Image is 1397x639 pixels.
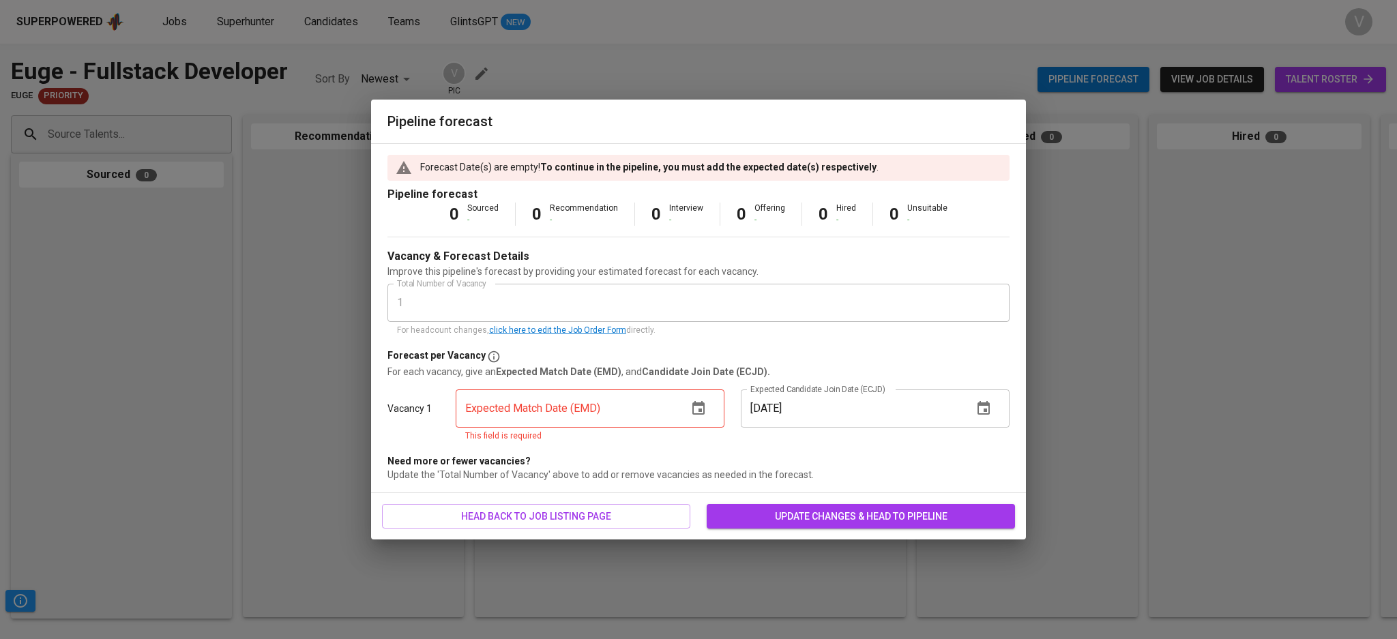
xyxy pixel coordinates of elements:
p: Pipeline forecast [387,186,1010,203]
b: 0 [651,205,661,224]
p: For headcount changes, directly. [397,324,1000,338]
b: To continue in the pipeline, you must add the expected date(s) respectively [540,162,877,173]
div: - [467,214,499,226]
button: head back to job listing page [382,504,690,529]
p: Need more or fewer vacancies? [387,454,1010,468]
div: Recommendation [550,203,618,226]
b: 0 [450,205,459,224]
div: - [550,214,618,226]
b: 0 [819,205,828,224]
div: - [754,214,785,226]
b: 0 [532,205,542,224]
p: Vacancy & Forecast Details [387,248,529,265]
span: update changes & head to pipeline [718,508,1004,525]
div: Offering [754,203,785,226]
b: 0 [737,205,746,224]
span: head back to job listing page [393,508,679,525]
div: Unsuitable [907,203,947,226]
b: Candidate Join Date (ECJD). [642,366,770,377]
div: Sourced [467,203,499,226]
p: Forecast per Vacancy [387,348,486,365]
h6: Pipeline forecast [387,110,1010,132]
p: This field is required [465,430,715,443]
p: Improve this pipeline's forecast by providing your estimated forecast for each vacancy. [387,265,1010,278]
b: 0 [889,205,899,224]
b: Expected Match Date (EMD) [496,366,621,377]
p: Vacancy 1 [387,402,432,415]
p: Update the 'Total Number of Vacancy' above to add or remove vacancies as needed in the forecast. [387,468,1010,481]
button: update changes & head to pipeline [707,504,1015,529]
div: Hired [836,203,856,226]
a: click here to edit the Job Order Form [489,325,626,335]
div: - [907,214,947,226]
p: For each vacancy, give an , and [387,365,1010,378]
div: - [669,214,703,226]
div: - [836,214,856,226]
div: Interview [669,203,703,226]
p: Forecast Date(s) are empty! . [420,160,879,174]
